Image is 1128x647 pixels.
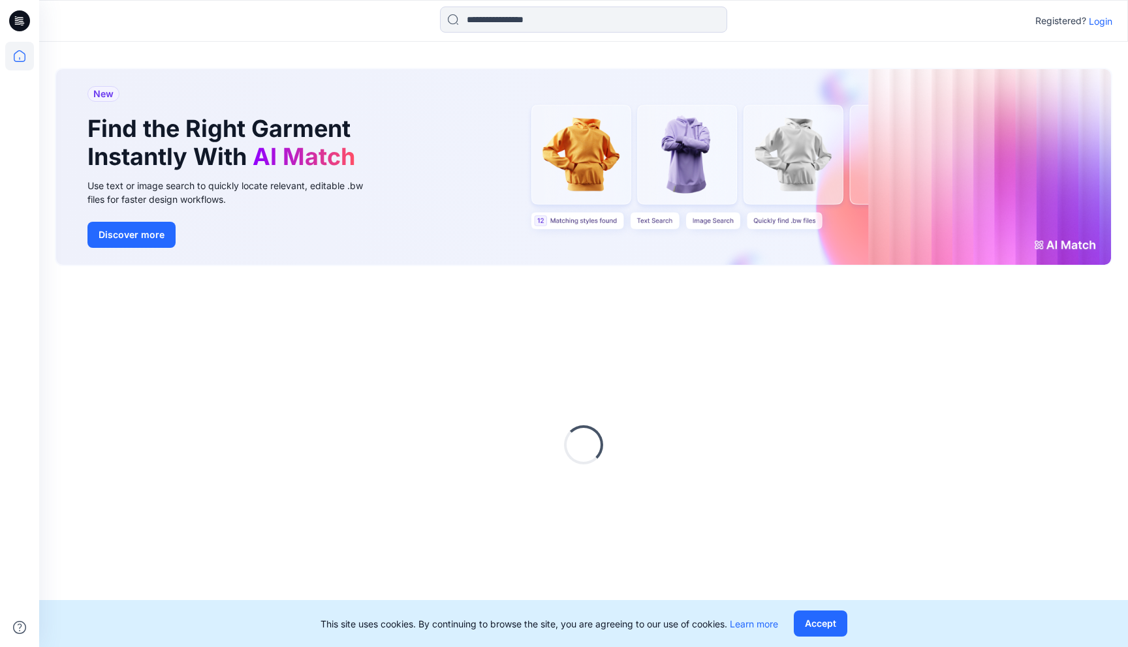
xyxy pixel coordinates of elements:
p: This site uses cookies. By continuing to browse the site, you are agreeing to our use of cookies. [321,617,778,631]
div: Use text or image search to quickly locate relevant, editable .bw files for faster design workflows. [87,179,381,206]
span: New [93,86,114,102]
button: Discover more [87,222,176,248]
button: Accept [794,610,847,637]
p: Registered? [1035,13,1086,29]
a: Learn more [730,618,778,629]
p: Login [1089,14,1112,28]
h1: Find the Right Garment Instantly With [87,115,362,171]
span: AI Match [253,142,355,171]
